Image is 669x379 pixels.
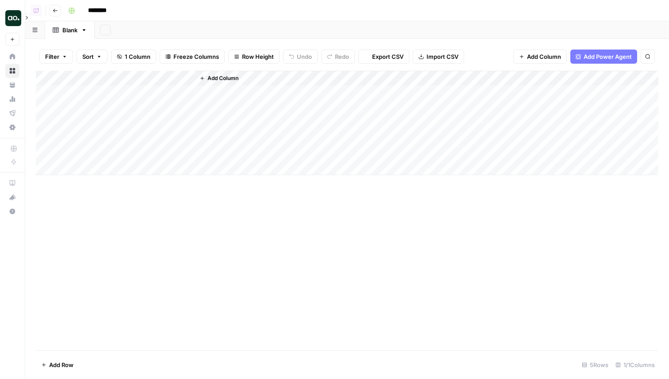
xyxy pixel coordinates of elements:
[297,52,312,61] span: Undo
[513,50,567,64] button: Add Column
[6,191,19,204] div: What's new?
[427,52,458,61] span: Import CSV
[82,52,94,61] span: Sort
[45,21,95,39] a: Blank
[39,50,73,64] button: Filter
[242,52,274,61] span: Row Height
[527,52,561,61] span: Add Column
[5,50,19,64] a: Home
[413,50,464,64] button: Import CSV
[36,358,79,372] button: Add Row
[5,92,19,106] a: Usage
[358,50,409,64] button: Export CSV
[196,73,242,84] button: Add Column
[228,50,280,64] button: Row Height
[45,52,59,61] span: Filter
[5,190,19,204] button: What's new?
[5,10,21,26] img: Justina testing Logo
[5,106,19,120] a: Flightpath
[372,52,404,61] span: Export CSV
[125,52,150,61] span: 1 Column
[5,176,19,190] a: AirOps Academy
[5,64,19,78] a: Browse
[321,50,355,64] button: Redo
[584,52,632,61] span: Add Power Agent
[62,26,77,34] div: Blank
[578,358,612,372] div: 5 Rows
[5,7,19,29] button: Workspace: Justina testing
[570,50,637,64] button: Add Power Agent
[283,50,318,64] button: Undo
[160,50,225,64] button: Freeze Columns
[77,50,108,64] button: Sort
[335,52,349,61] span: Redo
[111,50,156,64] button: 1 Column
[5,204,19,218] button: Help + Support
[5,120,19,134] a: Settings
[208,74,238,82] span: Add Column
[5,78,19,92] a: Your Data
[49,360,73,369] span: Add Row
[173,52,219,61] span: Freeze Columns
[612,358,658,372] div: 1/1 Columns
